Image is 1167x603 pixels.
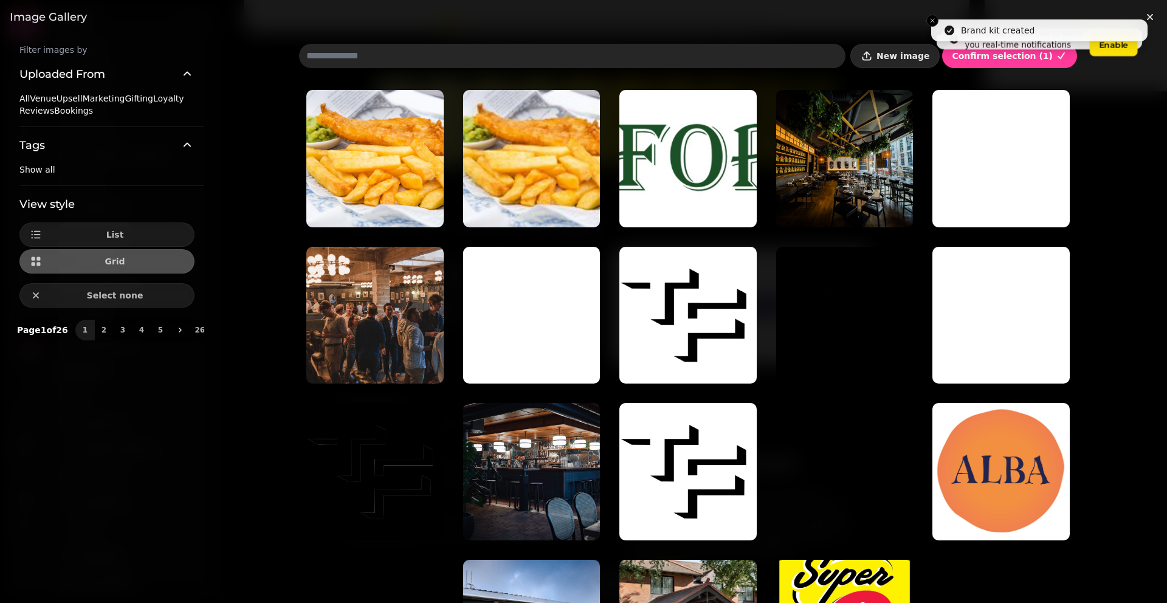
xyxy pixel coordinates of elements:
[19,283,194,308] button: Select none
[19,94,30,103] span: All
[932,90,1070,227] img: FleshBuns_Logo_white@2x.png
[952,52,1053,60] span: Confirm selection ( 1 )
[137,326,146,334] span: 4
[19,92,194,126] div: Uploaded From
[932,247,1070,384] img: preloader.png
[113,320,133,340] button: 3
[876,52,929,60] span: New image
[151,320,170,340] button: 5
[153,94,184,103] span: Loyalty
[57,94,83,103] span: Upsell
[94,320,114,340] button: 2
[932,403,1070,540] img: 67561892dea16fa34c071290_Logo_Alba_Farbig.svg
[619,90,757,227] img: 1d400111f6e84226a14a158880d6c8cb
[125,94,153,103] span: Gifting
[99,326,109,334] span: 2
[83,94,125,103] span: Marketing
[19,56,194,92] button: Uploaded From
[19,196,194,213] h3: View style
[46,257,184,266] span: Grid
[195,326,205,334] span: 26
[170,320,190,340] button: next
[12,324,73,336] p: Page 1 of 26
[75,320,210,340] nav: Pagination
[10,10,1157,24] h3: Image gallery
[46,291,184,300] span: Select none
[850,44,940,68] button: New image
[132,320,151,340] button: 4
[10,44,204,56] label: Filter images by
[942,44,1077,68] button: Confirm selection (1)
[54,106,93,115] span: Bookings
[619,247,757,384] img: TF_BLACK-scaled-removebg-preview.png
[19,164,194,185] div: Tags
[619,403,757,540] img: TF_BLACK-scaled.jpg
[19,127,194,164] button: Tags
[190,320,210,340] button: 26
[46,230,184,239] span: List
[776,90,914,227] img: IMG_3890-scaled (1).jpg
[306,403,444,540] img: TFLOGO.png
[80,326,90,334] span: 1
[30,94,56,103] span: Venue
[19,222,194,247] button: List
[118,326,128,334] span: 3
[306,247,444,384] img: THE-STARMAN-INTERIOR-30.jpg
[19,165,55,174] span: Show all
[463,403,601,540] img: TF-GROUND-FLOOR-18.jpg
[156,326,165,334] span: 5
[19,249,194,274] button: Grid
[75,320,95,340] button: 1
[463,247,601,384] img: preloader.png
[19,106,54,115] span: Reviews
[776,247,914,384] img: TF_BLACK-scaled.png
[463,90,601,227] img: fishandchipsLinfords-1-200x134.jpg
[306,90,444,227] img: fishandchipsLinfords-1.jpg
